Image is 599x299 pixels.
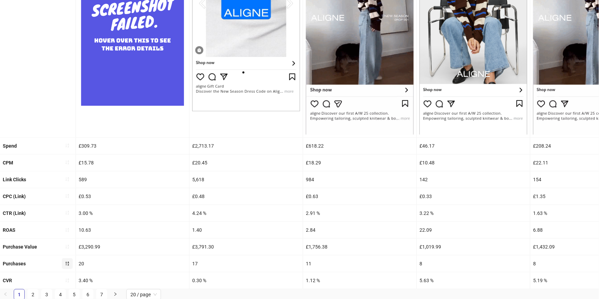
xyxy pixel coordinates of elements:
div: 22.09 [417,222,530,238]
b: Purchase Value [3,244,37,250]
div: 984 [303,171,416,188]
div: £46.17 [417,138,530,154]
b: CPC (Link) [3,194,26,199]
div: 0.30 % [189,272,303,289]
div: £3,290.99 [76,239,189,255]
span: sort-ascending [65,228,70,232]
div: £0.53 [76,188,189,205]
b: CTR (Link) [3,210,26,216]
span: sort-ascending [65,143,70,148]
div: 4.24 % [189,205,303,221]
div: £20.45 [189,154,303,171]
div: 20 [76,255,189,272]
div: 11 [303,255,416,272]
div: 3.22 % [417,205,530,221]
div: 2.91 % [303,205,416,221]
b: CVR [3,278,12,283]
b: Link Clicks [3,177,26,182]
div: 3.00 % [76,205,189,221]
div: 5,618 [189,171,303,188]
div: £0.33 [417,188,530,205]
b: Purchases [3,261,26,266]
span: sort-ascending [65,194,70,198]
div: £618.22 [303,138,416,154]
span: left [3,292,8,296]
div: 10.63 [76,222,189,238]
span: sort-ascending [65,278,70,283]
div: £1,019.99 [417,239,530,255]
div: 1.12 % [303,272,416,289]
span: sort-ascending [65,244,70,249]
div: £309.73 [76,138,189,154]
span: right [113,292,117,296]
div: £3,791.30 [189,239,303,255]
div: 1.40 [189,222,303,238]
b: ROAS [3,227,15,233]
div: 5.63 % [417,272,530,289]
div: £0.48 [189,188,303,205]
div: 17 [189,255,303,272]
div: 142 [417,171,530,188]
span: sort-ascending [65,177,70,182]
span: sort-ascending [65,210,70,215]
b: CPM [3,160,13,165]
span: sort-ascending [65,160,70,165]
div: £2,713.17 [189,138,303,154]
div: 3.40 % [76,272,189,289]
div: £0.63 [303,188,416,205]
b: Spend [3,143,17,149]
div: £15.78 [76,154,189,171]
div: £18.29 [303,154,416,171]
div: £1,756.38 [303,239,416,255]
div: £10.48 [417,154,530,171]
div: 8 [417,255,530,272]
div: 589 [76,171,189,188]
div: 2.84 [303,222,416,238]
span: sort-descending [65,261,70,266]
